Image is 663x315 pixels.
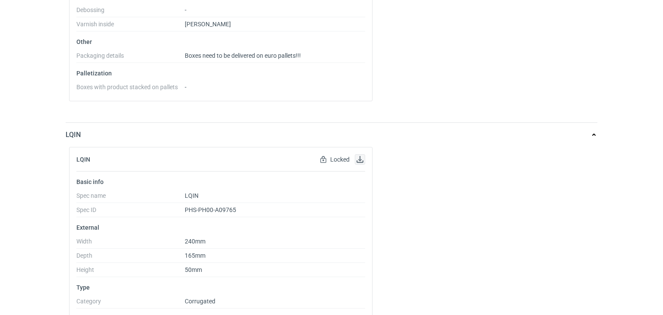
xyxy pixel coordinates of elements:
dt: Boxes with product stacked on pallets [76,84,185,94]
span: 240mm [185,238,205,245]
h2: LQIN [76,156,90,163]
p: LQIN [66,130,81,140]
p: Basic info [76,178,365,185]
dt: Spec name [76,192,185,203]
p: Other [76,38,365,45]
span: LQIN [185,192,199,199]
span: Corrugated [185,298,215,305]
span: 165mm [185,252,205,259]
dt: Width [76,238,185,249]
button: Download specification [355,154,365,165]
dt: Debossing [76,6,185,17]
dt: Category [76,298,185,309]
span: 50mm [185,266,202,273]
dt: Depth [76,252,185,263]
dt: Spec ID [76,206,185,217]
span: - [185,6,186,13]
span: Boxes need to be delivered on euro pallets!!! [185,52,301,59]
dt: Height [76,266,185,277]
dt: Packaging details [76,52,185,63]
span: [PERSON_NAME] [185,21,231,28]
div: Locked [318,154,351,165]
p: External [76,224,365,231]
span: - [185,84,186,90]
span: PHS-PH00-A09765 [185,206,236,213]
dt: Varnish inside [76,21,185,31]
p: Type [76,284,365,291]
p: Palletization [76,70,365,77]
